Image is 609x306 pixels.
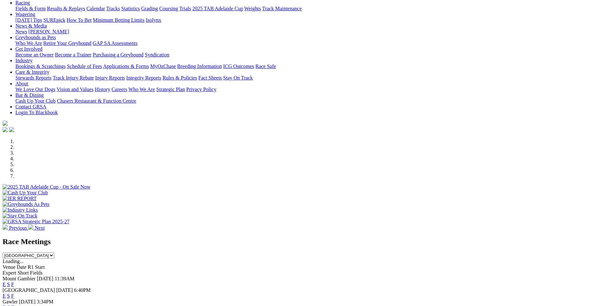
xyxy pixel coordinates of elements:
a: Chasers Restaurant & Function Centre [57,98,136,104]
div: Bar & Dining [15,98,606,104]
span: 6:40PM [74,287,91,293]
img: IER REPORT [3,196,37,201]
a: Fact Sheets [198,75,222,81]
span: Short [18,270,29,276]
span: Gawler [3,299,18,304]
a: Previous [3,225,28,231]
a: About [15,81,28,86]
a: Careers [111,87,127,92]
a: Stewards Reports [15,75,51,81]
div: Get Involved [15,52,606,58]
span: [GEOGRAPHIC_DATA] [3,287,55,293]
a: Purchasing a Greyhound [93,52,144,57]
a: Applications & Forms [103,64,149,69]
span: Expert [3,270,16,276]
a: E [3,282,6,287]
a: Race Safe [255,64,276,69]
a: Weights [244,6,261,11]
a: History [95,87,110,92]
a: Stay On Track [223,75,253,81]
a: We Love Our Dogs [15,87,55,92]
a: News & Media [15,23,47,29]
a: Track Injury Rebate [53,75,94,81]
a: Isolynx [146,17,161,23]
div: Industry [15,64,606,69]
img: chevron-left-pager-white.svg [3,225,8,230]
a: Next [28,225,45,231]
img: 2025 TAB Adelaide Cup - On Sale Now [3,184,91,190]
a: [PERSON_NAME] [28,29,69,34]
a: Get Involved [15,46,42,52]
a: Vision and Values [57,87,93,92]
a: Who We Are [128,87,155,92]
span: Mount Gambier [3,276,36,281]
a: Fields & Form [15,6,46,11]
div: Wagering [15,17,606,23]
a: Track Maintenance [262,6,302,11]
span: 3:34PM [37,299,54,304]
a: Tracks [106,6,120,11]
a: Become an Owner [15,52,54,57]
a: GAP SA Assessments [93,40,138,46]
a: S [7,282,10,287]
h2: Race Meetings [3,237,606,246]
a: MyOzChase [150,64,176,69]
a: Minimum Betting Limits [93,17,144,23]
img: twitter.svg [9,127,14,132]
a: ICG Outcomes [223,64,254,69]
span: Venue [3,264,15,270]
span: Date [17,264,26,270]
img: facebook.svg [3,127,8,132]
a: Statistics [121,6,140,11]
span: R1 Start [28,264,45,270]
a: Calendar [86,6,105,11]
a: How To Bet [67,17,92,23]
a: Contact GRSA [15,104,46,109]
a: Industry [15,58,32,63]
a: Results & Replays [47,6,85,11]
a: Trials [179,6,191,11]
a: Injury Reports [95,75,125,81]
a: Care & Integrity [15,69,49,75]
img: Cash Up Your Club [3,190,48,196]
img: Industry Links [3,207,38,213]
a: Syndication [145,52,169,57]
a: SUREpick [43,17,65,23]
a: Grading [141,6,158,11]
a: Bookings & Scratchings [15,64,65,69]
a: News [15,29,27,34]
a: F [11,282,14,287]
a: E [3,293,6,299]
a: Schedule of Fees [67,64,102,69]
a: S [7,293,10,299]
a: Retire Your Greyhound [43,40,91,46]
span: [DATE] [37,276,54,281]
img: GRSA Strategic Plan 2025-27 [3,219,69,225]
a: Strategic Plan [156,87,185,92]
a: Breeding Information [177,64,222,69]
a: F [11,293,14,299]
img: logo-grsa-white.png [3,121,8,126]
span: Previous [9,225,27,231]
a: [DATE] Tips [15,17,42,23]
a: Integrity Reports [126,75,161,81]
a: Privacy Policy [186,87,216,92]
span: Next [35,225,45,231]
a: Who We Are [15,40,42,46]
a: Login To Blackbook [15,110,58,115]
img: Stay On Track [3,213,37,219]
a: 2025 TAB Adelaide Cup [192,6,243,11]
a: Cash Up Your Club [15,98,56,104]
a: Become a Trainer [55,52,91,57]
div: Greyhounds as Pets [15,40,606,46]
div: Care & Integrity [15,75,606,81]
a: Coursing [159,6,178,11]
div: News & Media [15,29,606,35]
a: Greyhounds as Pets [15,35,56,40]
a: Rules & Policies [162,75,197,81]
div: Racing [15,6,606,12]
a: Wagering [15,12,35,17]
span: Loading... [3,259,23,264]
div: About [15,87,606,92]
span: [DATE] [56,287,73,293]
